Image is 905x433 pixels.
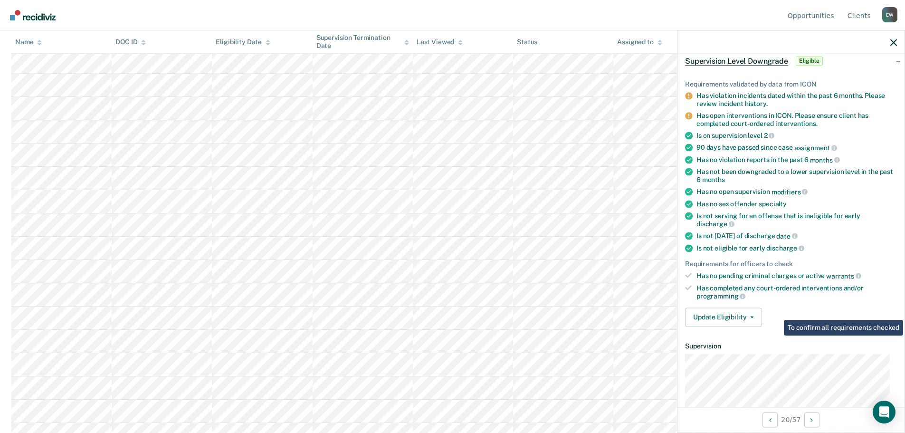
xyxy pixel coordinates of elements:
[696,200,897,208] div: Has no sex offender
[696,292,745,300] span: programming
[517,38,537,46] div: Status
[776,232,797,240] span: date
[696,131,897,140] div: Is on supervision level
[115,38,146,46] div: DOC ID
[696,212,897,228] div: Is not serving for an offense that is ineligible for early
[696,155,897,164] div: Has no violation reports in the past 6
[696,144,897,152] div: 90 days have passed since case
[696,244,897,252] div: Is not eligible for early
[685,80,897,88] div: Requirements validated by data from ICON
[316,34,409,50] div: Supervision Termination Date
[804,412,819,427] button: Next Opportunity
[810,156,840,164] span: months
[696,187,897,196] div: Has no open supervision
[766,244,804,252] span: discharge
[826,272,861,279] span: warrants
[685,260,897,268] div: Requirements for officers to check
[216,38,270,46] div: Eligibility Date
[882,7,897,22] button: Profile dropdown button
[794,144,837,151] span: assignment
[696,220,734,228] span: discharge
[15,38,42,46] div: Name
[677,46,905,76] div: Supervision Level DowngradeEligible
[696,271,897,280] div: Has no pending criminal charges or active
[882,7,897,22] div: E W
[696,284,897,300] div: Has completed any court-ordered interventions and/or
[696,231,897,240] div: Is not [DATE] of discharge
[685,308,762,327] button: Update Eligibility
[873,401,895,423] div: Open Intercom Messenger
[759,200,787,207] span: specialty
[10,10,56,20] img: Recidiviz
[696,92,897,108] div: Has violation incidents dated within the past 6 months. Please review incident history.
[677,407,905,432] div: 20 / 57
[696,168,897,184] div: Has not been downgraded to a lower supervision level in the past 6
[772,188,808,195] span: modifiers
[762,412,778,427] button: Previous Opportunity
[685,56,788,66] span: Supervision Level Downgrade
[764,132,775,139] span: 2
[702,176,725,183] span: months
[417,38,463,46] div: Last Viewed
[685,342,897,350] dt: Supervision
[696,111,897,127] div: Has open interventions in ICON. Please ensure client has completed court-ordered interventions.
[617,38,662,46] div: Assigned to
[796,56,823,66] span: Eligible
